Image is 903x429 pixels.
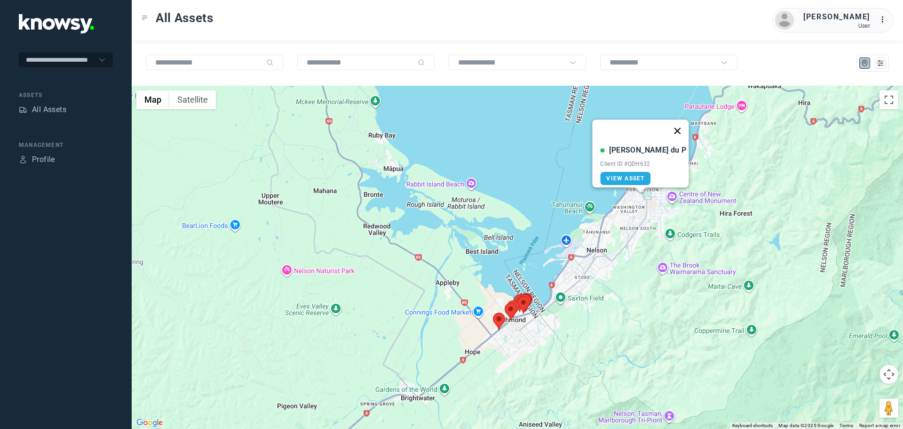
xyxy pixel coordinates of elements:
[266,59,274,66] div: Search
[879,365,898,384] button: Map camera controls
[32,154,55,165] div: Profile
[606,175,644,182] span: View Asset
[156,9,214,26] span: All Assets
[600,161,686,167] div: Client ID #QDH632
[19,105,27,114] div: Assets
[876,59,885,67] div: List
[19,154,55,165] a: ProfileProfile
[879,399,898,418] button: Drag Pegman onto the map to open Street View
[879,14,891,25] div: :
[840,423,854,428] a: Terms (opens in new tab)
[803,11,870,23] div: [PERSON_NAME]
[142,15,148,21] div: Toggle Menu
[880,16,889,23] tspan: ...
[879,14,891,27] div: :
[732,422,773,429] button: Keyboard shortcuts
[775,11,794,30] img: avatar.png
[861,59,869,67] div: Map
[169,90,216,109] button: Show satellite imagery
[136,90,169,109] button: Show street map
[134,417,165,429] a: Open this area in Google Maps (opens a new window)
[666,120,689,142] button: Close
[134,417,165,429] img: Google
[859,423,900,428] a: Report a map error
[803,23,870,29] div: User
[19,14,94,33] img: Application Logo
[600,172,650,185] a: View Asset
[609,145,686,156] div: [PERSON_NAME] du P
[418,59,425,66] div: Search
[32,104,66,115] div: All Assets
[778,423,833,428] span: Map data ©2025 Google
[879,90,898,109] button: Toggle fullscreen view
[19,155,27,164] div: Profile
[19,104,66,115] a: AssetsAll Assets
[19,141,113,149] div: Management
[19,91,113,99] div: Assets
